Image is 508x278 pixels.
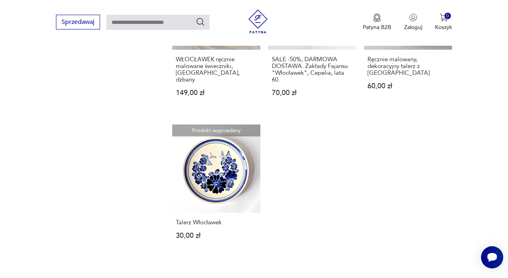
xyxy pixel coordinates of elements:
p: Patyna B2B [363,23,391,31]
p: Zaloguj [404,23,422,31]
button: Patyna B2B [363,14,391,31]
button: Zaloguj [404,14,422,31]
a: Sprzedawaj [56,20,100,25]
img: Ikona koszyka [440,14,448,21]
h3: WŁOCŁAWEK ręcznie malowane świeczniki, [GEOGRAPHIC_DATA], dzbany [176,56,257,83]
h3: Talerz Włocławek [176,219,257,226]
p: Koszyk [435,23,452,31]
h3: SALE -50%, DARMOWA DOSTAWA. Zakłady Fajansu "Włocławek", Cepelia, lata 60. [272,56,353,83]
p: 60,00 zł [368,83,448,89]
button: 0Koszyk [435,14,452,31]
img: Ikona medalu [373,14,381,22]
button: Szukaj [196,17,205,27]
button: Sprzedawaj [56,15,100,29]
a: Ikona medaluPatyna B2B [363,14,391,31]
iframe: Smartsupp widget button [481,246,503,268]
img: Patyna - sklep z meblami i dekoracjami vintage [246,10,270,33]
img: Ikonka użytkownika [409,14,417,21]
p: 70,00 zł [272,89,353,96]
p: 149,00 zł [176,89,257,96]
div: 0 [444,13,451,19]
a: Produkt wyprzedanyTalerz WłocławekTalerz Włocławek30,00 zł [172,124,260,255]
p: 30,00 zł [176,232,257,239]
h3: Ręcznie malowany, dekoracyjny talerz z [GEOGRAPHIC_DATA] [368,56,448,76]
